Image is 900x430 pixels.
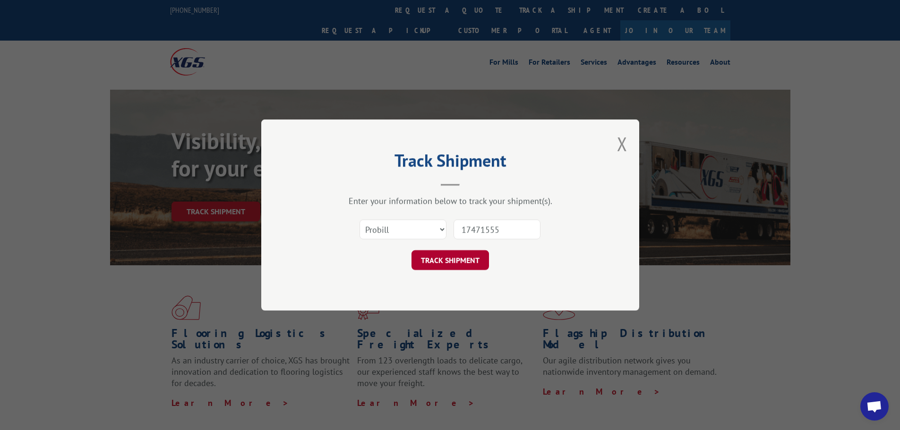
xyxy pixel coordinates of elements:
h2: Track Shipment [309,154,592,172]
div: Enter your information below to track your shipment(s). [309,195,592,206]
button: Close modal [617,131,627,156]
input: Number(s) [454,219,540,239]
div: Open chat [860,392,889,421]
button: TRACK SHIPMENT [411,250,489,270]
